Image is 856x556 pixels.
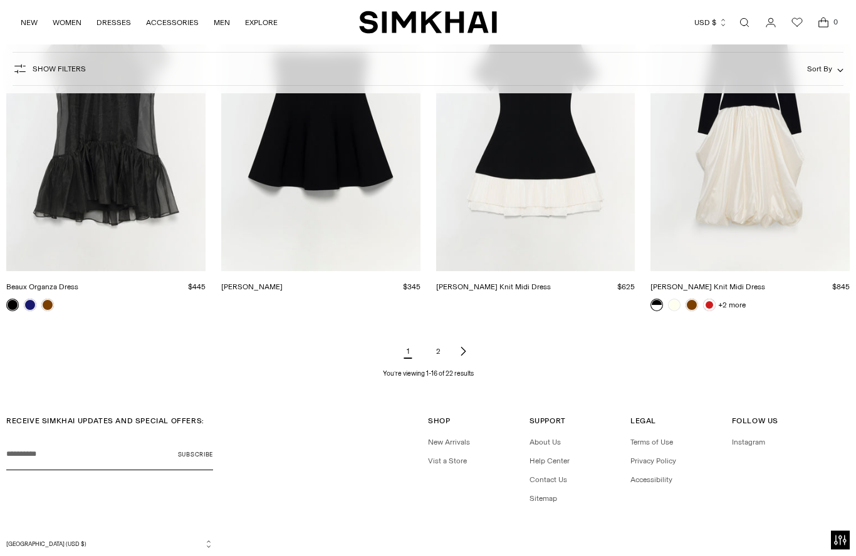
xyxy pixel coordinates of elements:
[53,9,81,36] a: WOMEN
[146,9,199,36] a: ACCESSORIES
[830,16,841,28] span: 0
[530,457,570,466] a: Help Center
[758,10,783,35] a: Go to the account page
[732,438,765,447] a: Instagram
[33,64,86,73] span: Show Filters
[811,10,836,35] a: Open cart modal
[178,440,213,471] button: Subscribe
[785,10,810,35] a: Wishlist
[13,59,86,79] button: Show Filters
[650,283,765,292] a: [PERSON_NAME] Knit Midi Dress
[214,9,230,36] a: MEN
[732,417,778,426] span: Follow Us
[732,10,757,35] a: Open search modal
[6,417,204,426] span: RECEIVE SIMKHAI UPDATES AND SPECIAL OFFERS:
[694,9,728,36] button: USD $
[425,339,451,364] a: Page 2 of results
[630,417,656,426] span: Legal
[630,457,676,466] a: Privacy Policy
[807,64,832,73] span: Sort By
[383,369,474,379] p: You’re viewing 1-16 of 22 results
[530,476,567,485] a: Contact Us
[530,417,566,426] span: Support
[428,417,450,426] span: Shop
[395,339,420,364] span: 1
[21,9,38,36] a: NEW
[436,283,551,292] a: [PERSON_NAME] Knit Midi Dress
[245,9,278,36] a: EXPLORE
[630,476,672,485] a: Accessibility
[6,283,78,292] a: Beaux Organza Dress
[97,9,131,36] a: DRESSES
[10,508,126,546] iframe: Sign Up via Text for Offers
[221,283,283,292] a: [PERSON_NAME]
[6,540,213,549] button: [GEOGRAPHIC_DATA] (USD $)
[428,457,467,466] a: Vist a Store
[630,438,673,447] a: Terms of Use
[359,10,497,34] a: SIMKHAI
[530,438,561,447] a: About Us
[530,495,557,503] a: Sitemap
[456,339,471,364] a: Next page of results
[807,62,843,76] button: Sort By
[428,438,470,447] a: New Arrivals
